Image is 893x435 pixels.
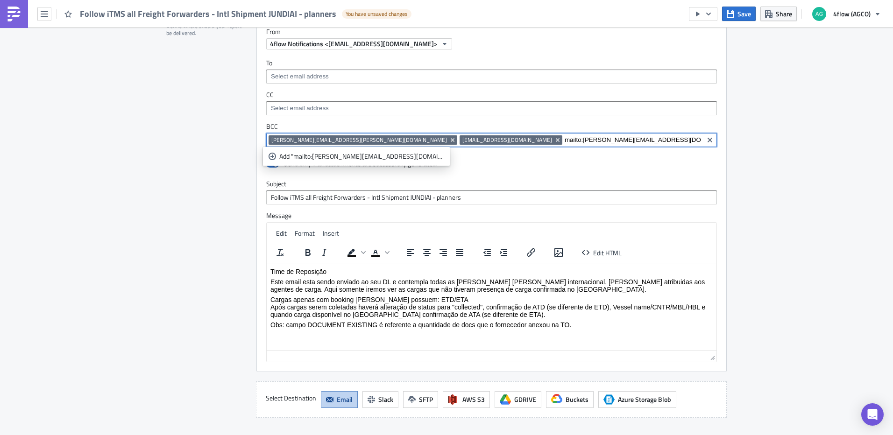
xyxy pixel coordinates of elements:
label: BCC [266,122,717,131]
button: Save [722,7,756,21]
button: Insert/edit image [551,246,567,259]
button: 4flow Notifications <[EMAIL_ADDRESS][DOMAIN_NAME]> [266,38,452,49]
button: Align right [435,246,451,259]
button: Edit HTML [578,246,625,259]
button: Share [760,7,797,21]
label: From [266,28,726,36]
input: Select em ail add ress [269,104,714,113]
div: Add "mailto:[PERSON_NAME][EMAIL_ADDRESS][DOMAIN_NAME]" [279,152,444,161]
div: Resize [707,351,716,362]
label: Message [266,211,717,220]
span: GDRIVE [514,394,536,404]
button: Italic [316,246,332,259]
iframe: Rich Text Area [267,264,716,350]
label: To [266,59,717,67]
input: Select em ail add ress [269,72,714,81]
button: Align center [419,246,435,259]
span: Share [776,9,792,19]
img: Avatar [811,6,827,22]
span: Follow iTMS all Freight Forwarders - Intl Shipment JUNDIAI - planners [80,8,337,19]
span: Slack [378,394,393,404]
span: Azure Storage Blob [618,394,671,404]
button: Buckets [546,391,594,408]
button: Remove Tag [554,135,562,145]
span: Edit [276,228,287,238]
div: Define where should your report be delivered. [166,22,245,37]
button: Azure Storage BlobAzure Storage Blob [598,391,676,408]
div: Send only if all attachments are successfully generated. [284,160,437,168]
span: You have unsaved changes [346,10,408,18]
span: [PERSON_NAME][EMAIL_ADDRESS][PERSON_NAME][DOMAIN_NAME] [271,136,447,144]
span: Azure Storage Blob [603,394,615,405]
div: Text color [368,246,391,259]
button: Email [321,391,358,408]
span: Email [337,394,353,404]
button: Insert/edit link [523,246,539,259]
span: Buckets [566,394,588,404]
span: 4flow (AGCO) [833,9,871,19]
button: Clear selected items [704,134,716,146]
label: Select Destination [266,391,316,405]
label: Subject [266,180,717,188]
button: 4flow (AGCO) [807,4,886,24]
button: Increase indent [496,246,511,259]
span: Insert [323,228,339,238]
button: Clear formatting [272,246,288,259]
button: GDRIVE [495,391,541,408]
span: Save [737,9,751,19]
div: Background color [344,246,367,259]
span: AWS S3 [462,394,485,404]
button: Align left [403,246,418,259]
span: 4flow Notifications <[EMAIL_ADDRESS][DOMAIN_NAME]> [270,39,438,49]
button: Decrease indent [479,246,495,259]
span: [EMAIL_ADDRESS][DOMAIN_NAME] [462,136,552,144]
div: Open Intercom Messenger [861,403,884,426]
ul: selectable options [263,147,450,166]
span: Format [295,228,315,238]
button: AWS S3 [443,391,490,408]
button: Justify [452,246,468,259]
img: PushMetrics [7,7,21,21]
span: Edit HTML [593,247,622,257]
label: CC [266,91,717,99]
button: Bold [300,246,316,259]
button: Remove Tag [449,135,457,145]
span: SFTP [419,394,433,404]
button: SFTP [403,391,438,408]
button: Slack [362,391,398,408]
